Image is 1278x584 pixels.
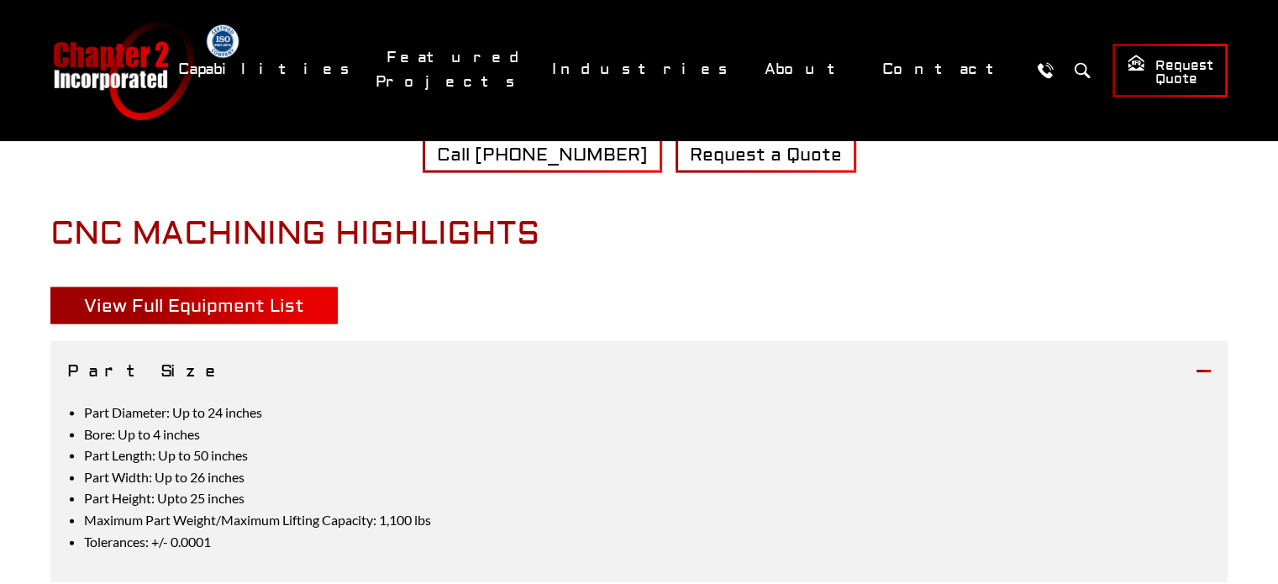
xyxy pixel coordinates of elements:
[84,445,1211,466] li: Part Length: Up to 50 inches
[84,402,1211,424] li: Part Diameter: Up to 24 inches
[51,20,194,120] a: Chapter 2 Incorporated
[50,287,338,324] a: View Full Equipment List
[423,136,662,173] a: Call [PHONE_NUMBER]
[84,295,304,318] span: View Full Equipment List
[541,51,745,87] a: Industries
[690,144,842,166] span: Request a Quote
[84,509,1211,531] li: Maximum Part Weight/Maximum Lifting Capacity: 1,100 lbs
[50,215,1228,254] h2: CNC Machining Highlights
[1112,44,1228,97] a: Request Quote
[167,51,367,87] a: Capabilities
[1030,55,1061,86] a: Call Us
[84,466,1211,488] li: Part Width: Up to 26 inches
[84,487,1211,509] li: Part Height: Upto 25 inches
[676,136,856,173] a: Request a Quote
[754,51,863,87] a: About
[84,531,1211,553] li: Tolerances: +/- 0.0001
[871,51,1022,87] a: Contact
[84,424,1211,445] li: Bore: Up to 4 inches
[437,144,648,166] span: Call [PHONE_NUMBER]
[1067,55,1098,86] button: Search
[1127,54,1213,88] span: Request Quote
[50,341,1228,402] button: Part Size
[50,402,1228,582] div: Part Size
[376,39,533,100] a: Featured Projects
